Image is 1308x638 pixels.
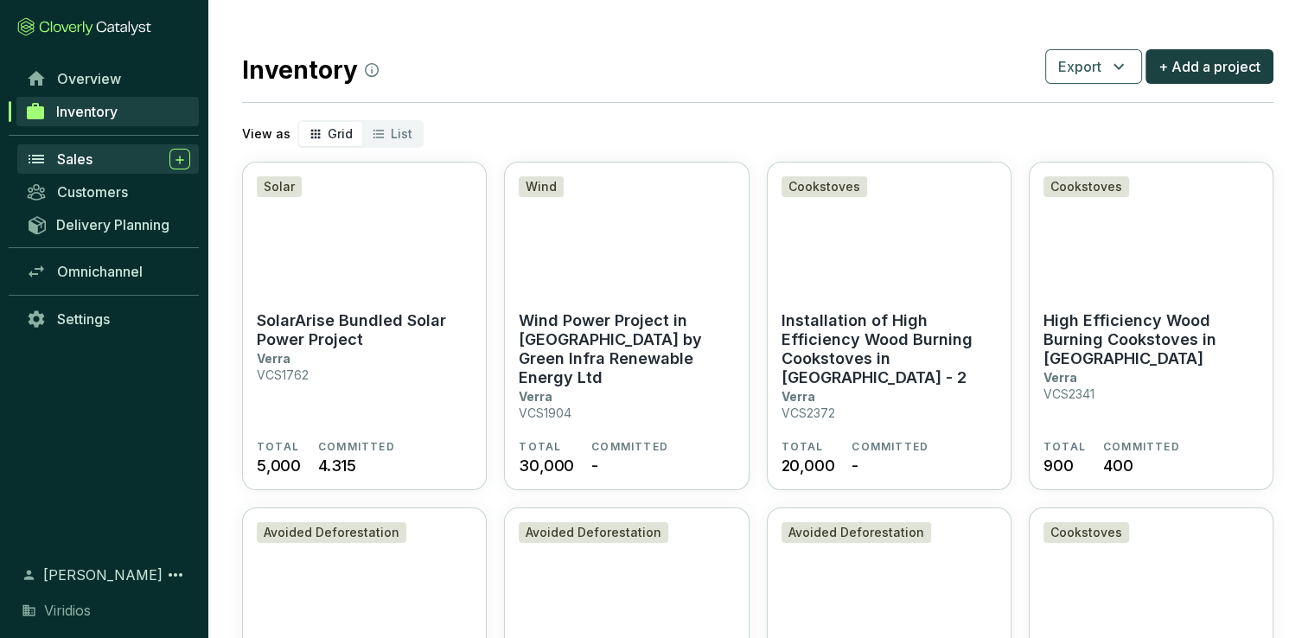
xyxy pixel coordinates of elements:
a: SolarArise Bundled Solar Power ProjectSolarSolarArise Bundled Solar Power ProjectVerraVCS1762TOTA... [242,162,487,490]
span: Inventory [56,103,118,120]
h2: Inventory [242,52,379,88]
span: TOTAL [257,440,299,454]
span: Grid [328,126,353,141]
span: 20,000 [782,454,835,477]
span: COMMITTED [318,440,395,454]
a: Inventory [16,97,199,126]
div: Avoided Deforestation [519,522,668,543]
span: Customers [57,183,128,201]
span: COMMITTED [591,440,668,454]
span: 4.315 [318,454,356,477]
span: Omnichannel [57,263,143,280]
p: Installation of High Efficiency Wood Burning Cookstoves in [GEOGRAPHIC_DATA] - 2 [782,311,997,387]
span: - [852,454,858,477]
div: Avoided Deforestation [782,522,931,543]
span: + Add a project [1158,56,1260,77]
a: Omnichannel [17,257,199,286]
img: Installation of High Efficiency Wood Burning Cookstoves in Malawi - 2 [768,163,1011,301]
img: Wind Power Project in Tamil Nadu by Green Infra Renewable Energy Ltd [505,163,748,301]
span: TOTAL [519,440,561,454]
span: Overview [57,70,121,87]
span: Delivery Planning [56,216,169,233]
img: High Efficiency Wood Burning Cookstoves in Zimbabwe [1030,163,1273,301]
a: Sales [17,144,199,174]
p: VCS1762 [257,367,309,382]
span: 5,000 [257,454,301,477]
span: [PERSON_NAME] [43,565,163,585]
p: Verra [782,389,815,404]
p: High Efficiency Wood Burning Cookstoves in [GEOGRAPHIC_DATA] [1043,311,1259,368]
span: List [391,126,412,141]
span: Export [1058,56,1101,77]
span: 400 [1103,454,1133,477]
a: Customers [17,177,199,207]
span: TOTAL [782,440,824,454]
p: Verra [519,389,552,404]
span: - [591,454,598,477]
a: Overview [17,64,199,93]
span: Viridios [44,600,91,621]
p: View as [242,125,290,143]
p: Wind Power Project in [GEOGRAPHIC_DATA] by Green Infra Renewable Energy Ltd [519,311,734,387]
div: Avoided Deforestation [257,522,406,543]
div: Wind [519,176,564,197]
div: Solar [257,176,302,197]
p: VCS1904 [519,405,571,420]
button: Export [1045,49,1142,84]
button: + Add a project [1145,49,1273,84]
span: Settings [57,310,110,328]
p: VCS2372 [782,405,835,420]
div: Cookstoves [1043,176,1129,197]
span: Sales [57,150,93,168]
a: Delivery Planning [17,210,199,239]
span: 900 [1043,454,1073,477]
p: Verra [257,351,290,366]
div: Cookstoves [1043,522,1129,543]
a: Wind Power Project in Tamil Nadu by Green Infra Renewable Energy LtdWindWind Power Project in [GE... [504,162,749,490]
div: Cookstoves [782,176,867,197]
div: segmented control [297,120,424,148]
span: 30,000 [519,454,574,477]
a: Installation of High Efficiency Wood Burning Cookstoves in Malawi - 2CookstovesInstallation of Hi... [767,162,1011,490]
p: Verra [1043,370,1077,385]
img: SolarArise Bundled Solar Power Project [243,163,486,301]
span: TOTAL [1043,440,1086,454]
span: COMMITTED [1103,440,1180,454]
p: SolarArise Bundled Solar Power Project [257,311,472,349]
p: VCS2341 [1043,386,1094,401]
a: Settings [17,304,199,334]
span: COMMITTED [852,440,928,454]
a: High Efficiency Wood Burning Cookstoves in ZimbabweCookstovesHigh Efficiency Wood Burning Cooksto... [1029,162,1273,490]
